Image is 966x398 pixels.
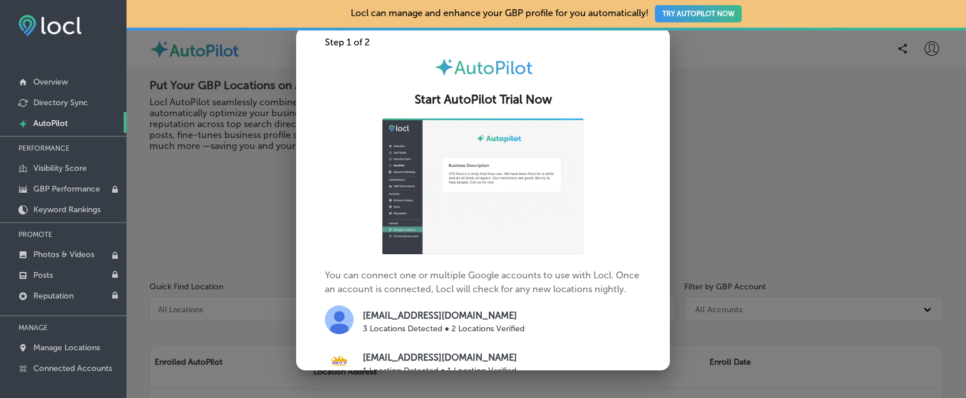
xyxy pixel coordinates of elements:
[33,118,68,128] p: AutoPilot
[363,351,517,365] p: [EMAIL_ADDRESS][DOMAIN_NAME]
[33,163,87,173] p: Visibility Score
[325,118,641,381] p: You can connect one or multiple Google accounts to use with Locl. Once an account is connected, L...
[655,5,742,22] button: TRY AUTOPILOT NOW
[33,363,112,373] p: Connected Accounts
[33,205,101,215] p: Keyword Rankings
[363,365,517,377] p: 1 Location Detected ● 1 Location Verified
[33,77,68,87] p: Overview
[18,15,82,36] img: fda3e92497d09a02dc62c9cd864e3231.png
[454,57,532,79] span: AutoPilot
[363,309,524,323] p: [EMAIL_ADDRESS][DOMAIN_NAME]
[33,343,100,353] p: Manage Locations
[33,184,100,194] p: GBP Performance
[33,291,74,301] p: Reputation
[382,118,584,255] img: ap-gif
[363,323,524,335] p: 3 Locations Detected ● 2 Locations Verified
[33,250,94,259] p: Photos & Videos
[33,98,88,108] p: Directory Sync
[434,57,454,77] img: autopilot-icon
[310,93,656,107] h2: Start AutoPilot Trial Now
[33,270,53,280] p: Posts
[296,37,670,48] div: Step 1 of 2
